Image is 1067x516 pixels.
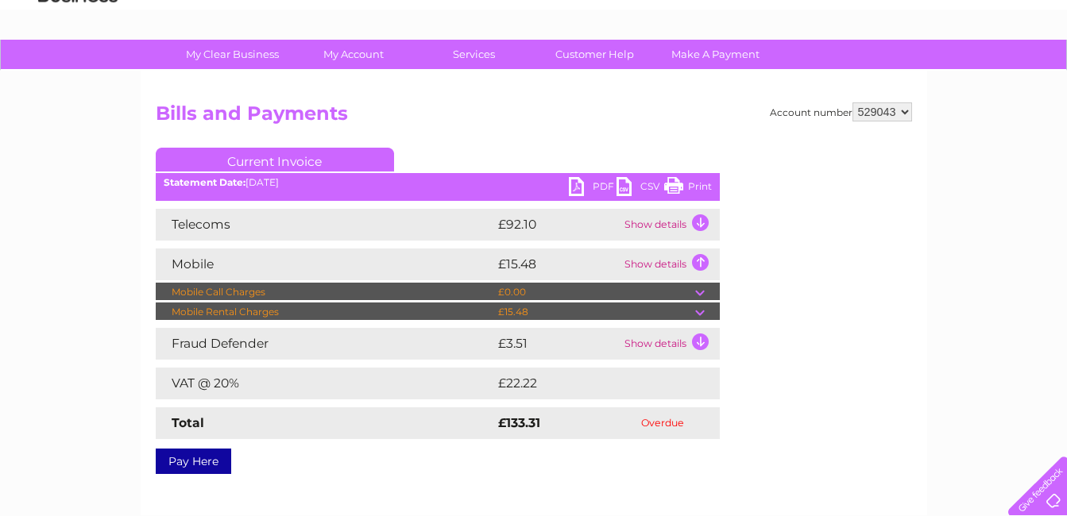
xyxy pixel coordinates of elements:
[408,40,539,69] a: Services
[620,209,720,241] td: Show details
[156,368,494,399] td: VAT @ 20%
[172,415,204,430] strong: Total
[1015,67,1052,79] a: Log out
[650,40,781,69] a: Make A Payment
[929,67,952,79] a: Blog
[156,148,394,171] a: Current Invoice
[872,67,919,79] a: Telecoms
[288,40,419,69] a: My Account
[156,102,912,133] h2: Bills and Payments
[494,209,620,241] td: £92.10
[664,177,712,200] a: Print
[767,8,877,28] a: 0333 014 3131
[156,177,720,188] div: [DATE]
[605,407,719,439] td: Overdue
[494,368,687,399] td: £22.22
[961,67,1000,79] a: Contact
[569,177,617,200] a: PDF
[494,302,695,322] td: £15.48
[494,248,620,280] td: £15.48
[827,67,862,79] a: Energy
[498,415,540,430] strong: £133.31
[156,449,231,474] a: Pay Here
[159,9,910,77] div: Clear Business is a trading name of Verastar Limited (registered in [GEOGRAPHIC_DATA] No. 3667643...
[156,302,494,322] td: Mobile Rental Charges
[156,328,494,360] td: Fraud Defender
[494,283,695,302] td: £0.00
[156,209,494,241] td: Telecoms
[494,328,620,360] td: £3.51
[167,40,298,69] a: My Clear Business
[617,177,664,200] a: CSV
[156,248,494,280] td: Mobile
[164,176,245,188] b: Statement Date:
[37,41,118,90] img: logo.png
[620,248,720,280] td: Show details
[770,102,912,121] div: Account number
[620,328,720,360] td: Show details
[529,40,660,69] a: Customer Help
[787,67,818,79] a: Water
[156,283,494,302] td: Mobile Call Charges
